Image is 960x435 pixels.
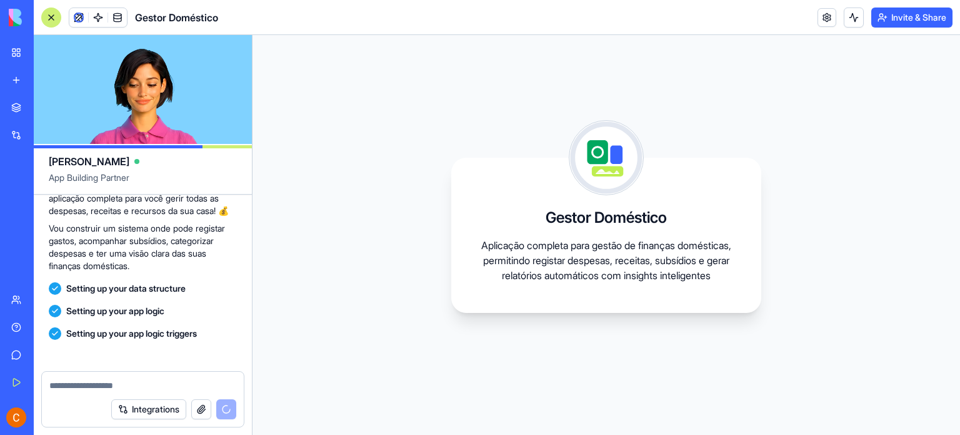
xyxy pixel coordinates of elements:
[9,9,86,26] img: logo
[49,222,237,272] p: Vou construir um sistema onde pode registar gastos, acompanhar subsídios, categorizar despesas e ...
[49,154,129,169] span: [PERSON_NAME]
[6,407,26,427] img: ACg8ocIrZ_2r3JCGjIObMHUp5pq2o1gBKnv_Z4VWv1zqUWb6T60c5A=s96-c
[871,8,952,28] button: Invite & Share
[111,399,186,419] button: Integrations
[49,180,237,217] p: Olá! Sou a [PERSON_NAME] e vou criar uma aplicação completa para você gerir todas as despesas, re...
[66,305,164,317] span: Setting up your app logic
[546,208,667,228] h3: Gestor Doméstico
[66,327,197,340] span: Setting up your app logic triggers
[135,10,218,25] span: Gestor Doméstico
[66,282,186,295] span: Setting up your data structure
[481,238,731,283] p: Aplicação completa para gestão de finanças domésticas, permitindo registar despesas, receitas, su...
[49,171,237,194] span: App Building Partner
